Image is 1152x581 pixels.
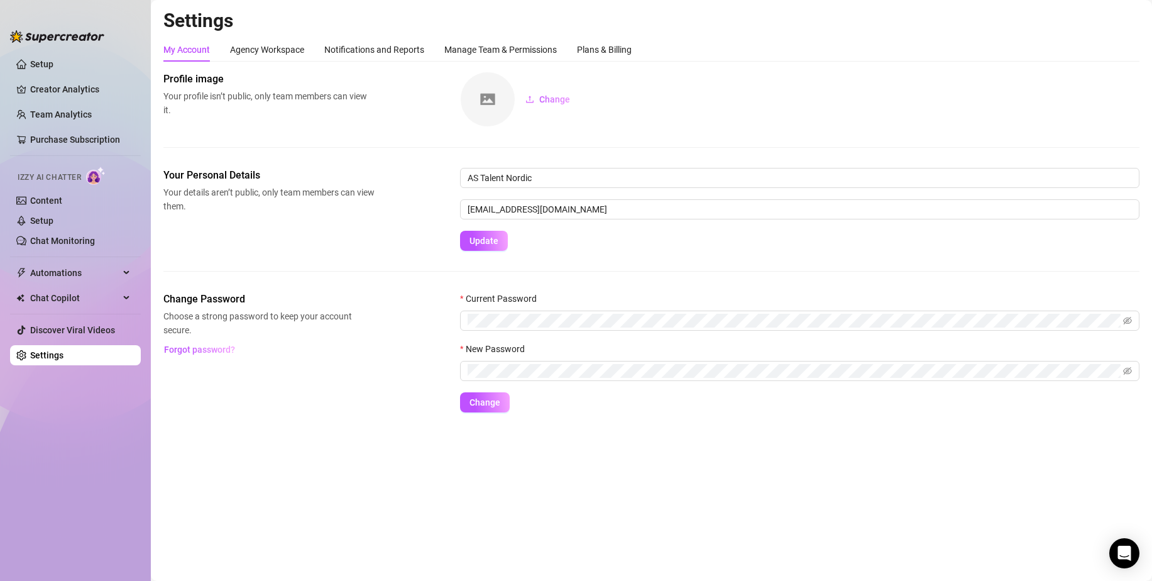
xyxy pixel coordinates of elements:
[30,109,92,119] a: Team Analytics
[30,263,119,283] span: Automations
[324,43,424,57] div: Notifications and Reports
[577,43,632,57] div: Plans & Billing
[469,397,500,407] span: Change
[1123,367,1132,375] span: eye-invisible
[10,30,104,43] img: logo-BBDzfeDw.svg
[468,364,1121,378] input: New Password
[18,172,81,184] span: Izzy AI Chatter
[30,288,119,308] span: Chat Copilot
[539,94,570,104] span: Change
[30,196,62,206] a: Content
[1109,538,1139,568] div: Open Intercom Messenger
[163,72,375,87] span: Profile image
[163,89,375,117] span: Your profile isn’t public, only team members can view it.
[30,216,53,226] a: Setup
[1123,316,1132,325] span: eye-invisible
[460,231,508,251] button: Update
[469,236,498,246] span: Update
[163,292,375,307] span: Change Password
[30,325,115,335] a: Discover Viral Videos
[460,342,533,356] label: New Password
[444,43,557,57] div: Manage Team & Permissions
[163,168,375,183] span: Your Personal Details
[30,79,131,99] a: Creator Analytics
[460,392,510,412] button: Change
[30,59,53,69] a: Setup
[163,43,210,57] div: My Account
[163,309,375,337] span: Choose a strong password to keep your account secure.
[16,268,26,278] span: thunderbolt
[30,350,63,360] a: Settings
[86,167,106,185] img: AI Chatter
[461,72,515,126] img: square-placeholder.png
[163,340,235,360] button: Forgot password?
[460,168,1139,188] input: Enter name
[515,89,580,109] button: Change
[164,345,235,355] span: Forgot password?
[16,294,25,302] img: Chat Copilot
[468,314,1121,328] input: Current Password
[460,199,1139,219] input: Enter new email
[230,43,304,57] div: Agency Workspace
[163,9,1139,33] h2: Settings
[30,130,131,150] a: Purchase Subscription
[525,95,534,104] span: upload
[163,185,375,213] span: Your details aren’t public, only team members can view them.
[30,236,95,246] a: Chat Monitoring
[460,292,545,306] label: Current Password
